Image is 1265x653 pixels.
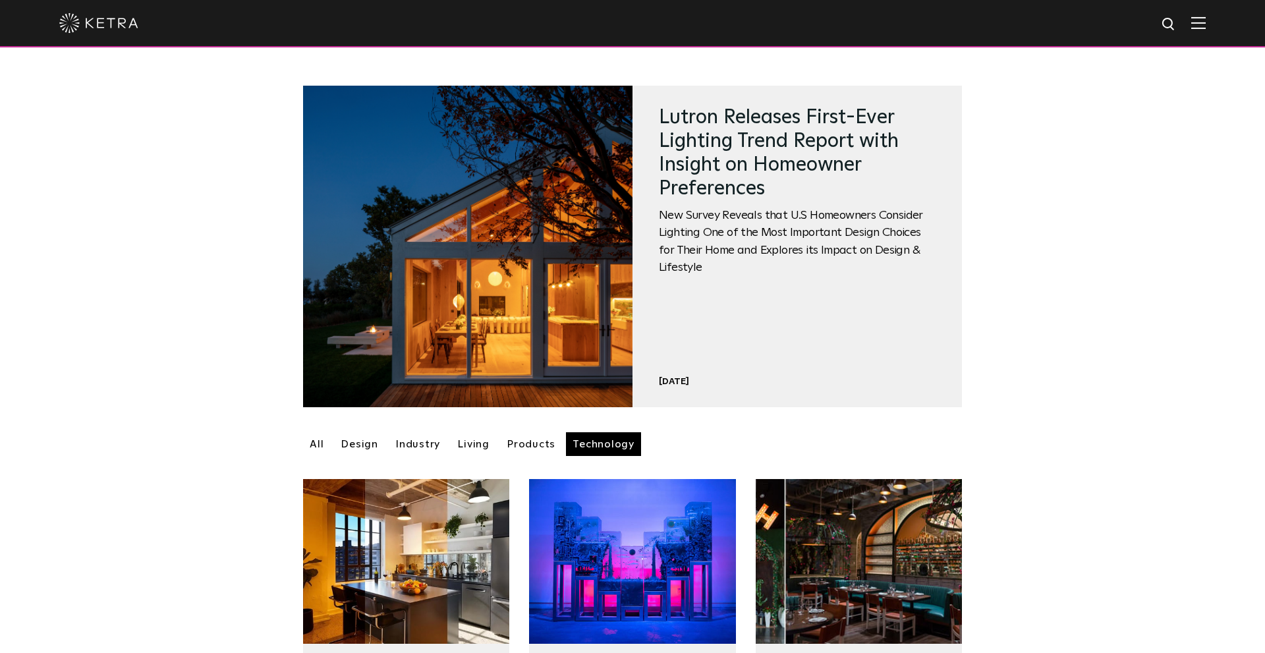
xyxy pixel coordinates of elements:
[1191,16,1206,29] img: Hamburger%20Nav.svg
[389,432,447,456] a: Industry
[303,479,509,644] img: Kitchen_Austin%20Loft_Triptych_63_61_57compressed-1.webp
[659,207,936,277] span: New Survey Reveals that U.S Homeowners Consider Lighting One of the Most Important Design Choices...
[1161,16,1177,33] img: search icon
[529,479,735,644] img: Dustin-Yellin-Event_Art-Piece-Blue_Web-01.jpg
[303,432,330,456] a: All
[659,376,936,387] div: [DATE]
[659,107,899,198] a: Lutron Releases First-Ever Lighting Trend Report with Insight on Homeowner Preferences
[566,432,641,456] a: Technology
[756,479,962,644] img: CATCH_Ketra_Blog-01.jpg
[451,432,496,456] a: Living
[500,432,562,456] a: Products
[59,13,138,33] img: ketra-logo-2019-white
[334,432,385,456] a: Design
